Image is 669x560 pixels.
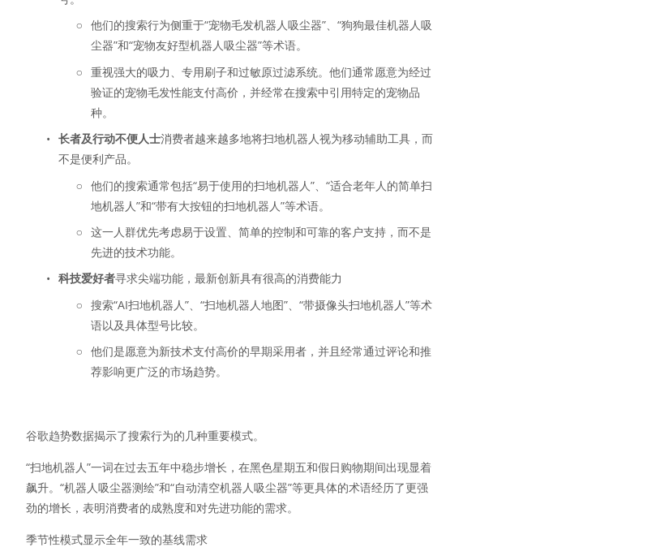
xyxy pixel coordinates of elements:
p: 这一人群优先考虑易于设置、简单的控制和可靠的客户支持，而不是先进的技术功能。 [91,222,436,262]
p: 重视强大的吸力、专用刷子和过敏原过滤系统。他们通常愿意为经过验证的宠物毛发性能支付高价，并经常在搜索中引用特定的宠物品种。 [91,62,436,123]
p: 谷歌趋势数据揭示了搜索行为的几种重要模式。 [26,425,436,446]
p: 搜索“AI扫地机器人”、“扫地机器人地图”、“带摄像头扫地机器人”等术语以及具体型号比较。 [91,295,436,335]
font: “扫地机器人”一词在过去五年中稳步增长，在黑色星期五和假日购物期间出现显着飙升。“机器人吸尘器测绘”和“自动清空机器人吸尘器”等更具体的术语经历了更强劲的增长，表明消费者的成熟度和对先进功能的需求。 [26,459,431,515]
p: 寻求尖端功能，最新创新具有很高的消费能力 [58,268,436,288]
p: 他们是愿意为新技术支付高价的早期采用者，并且经常通过评论和推荐影响更广泛的市场趋势。 [91,341,436,381]
p: 消费者越来越多地将扫地机器人视为移动辅助工具，而不是便利产品。 [58,128,436,169]
p: 他们的搜索通常包括“易于使用的扫地机器人”、“适合老年人的简单扫地机器人”和“带有大按钮的扫地机器人”等术语。 [91,175,436,216]
p: 季节性模式显示全年一致的基线需求 [26,529,436,549]
p: 他们的搜索行为侧重于“宠物毛发机器人吸尘器”、“狗狗最佳机器人吸尘器”和“宠物友好型机器人吸尘器”等术语。 [91,15,436,55]
strong: 科技爱好者 [58,270,115,286]
strong: 长者及行动不便人士 [58,131,161,146]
